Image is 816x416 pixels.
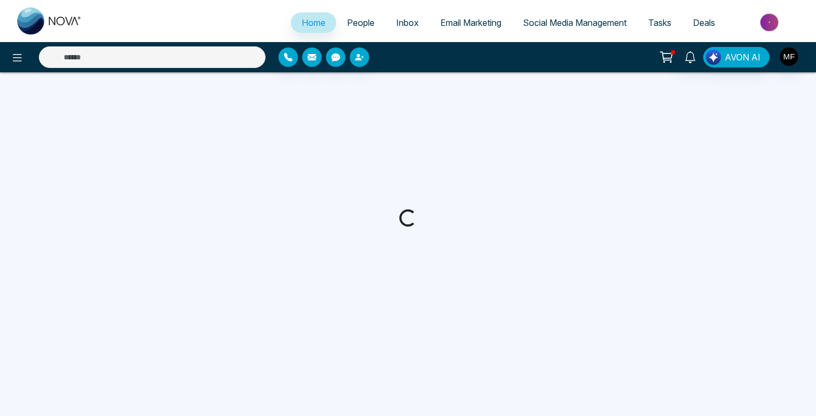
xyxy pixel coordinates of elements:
[302,17,325,28] span: Home
[731,10,810,35] img: Market-place.gif
[637,12,682,33] a: Tasks
[682,12,726,33] a: Deals
[780,47,798,66] img: User Avatar
[706,50,721,65] img: Lead Flow
[703,47,770,67] button: AVON AI
[512,12,637,33] a: Social Media Management
[396,17,419,28] span: Inbox
[523,17,627,28] span: Social Media Management
[430,12,512,33] a: Email Marketing
[347,17,375,28] span: People
[725,51,760,64] span: AVON AI
[385,12,430,33] a: Inbox
[648,17,671,28] span: Tasks
[336,12,385,33] a: People
[17,8,82,35] img: Nova CRM Logo
[291,12,336,33] a: Home
[440,17,501,28] span: Email Marketing
[693,17,715,28] span: Deals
